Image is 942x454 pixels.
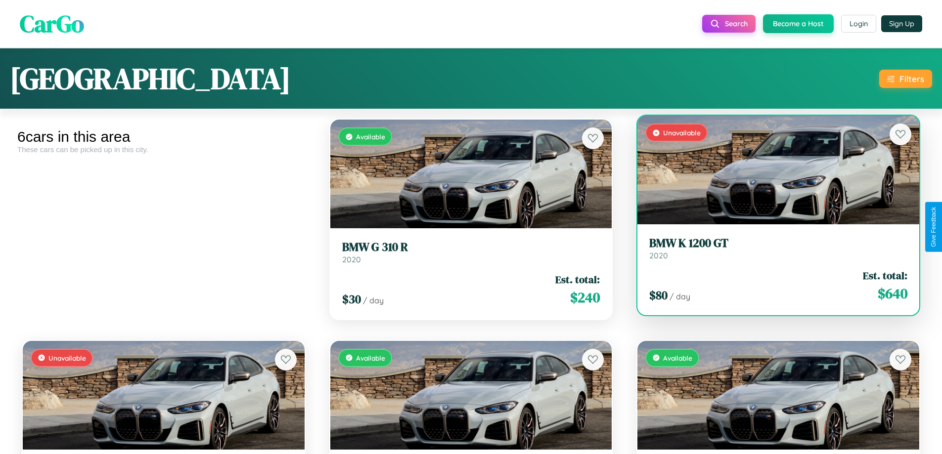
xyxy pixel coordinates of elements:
[649,250,668,260] span: 2020
[555,272,600,287] span: Est. total:
[663,128,701,137] span: Unavailable
[10,58,291,99] h1: [GEOGRAPHIC_DATA]
[879,70,932,88] button: Filters
[342,291,361,307] span: $ 30
[841,15,876,33] button: Login
[702,15,756,33] button: Search
[17,128,310,145] div: 6 cars in this area
[356,132,385,141] span: Available
[670,291,690,301] span: / day
[48,354,86,362] span: Unavailable
[649,287,668,303] span: $ 80
[878,284,907,303] span: $ 640
[356,354,385,362] span: Available
[649,236,907,260] a: BMW K 1200 GT2020
[649,236,907,250] h3: BMW K 1200 GT
[725,19,748,28] span: Search
[342,240,600,254] h3: BMW G 310 R
[863,268,907,283] span: Est. total:
[342,254,361,264] span: 2020
[763,14,834,33] button: Become a Host
[663,354,692,362] span: Available
[899,74,924,84] div: Filters
[363,295,384,305] span: / day
[17,145,310,154] div: These cars can be picked up in this city.
[881,15,922,32] button: Sign Up
[930,207,937,247] div: Give Feedback
[570,288,600,307] span: $ 240
[342,240,600,264] a: BMW G 310 R2020
[20,7,84,40] span: CarGo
